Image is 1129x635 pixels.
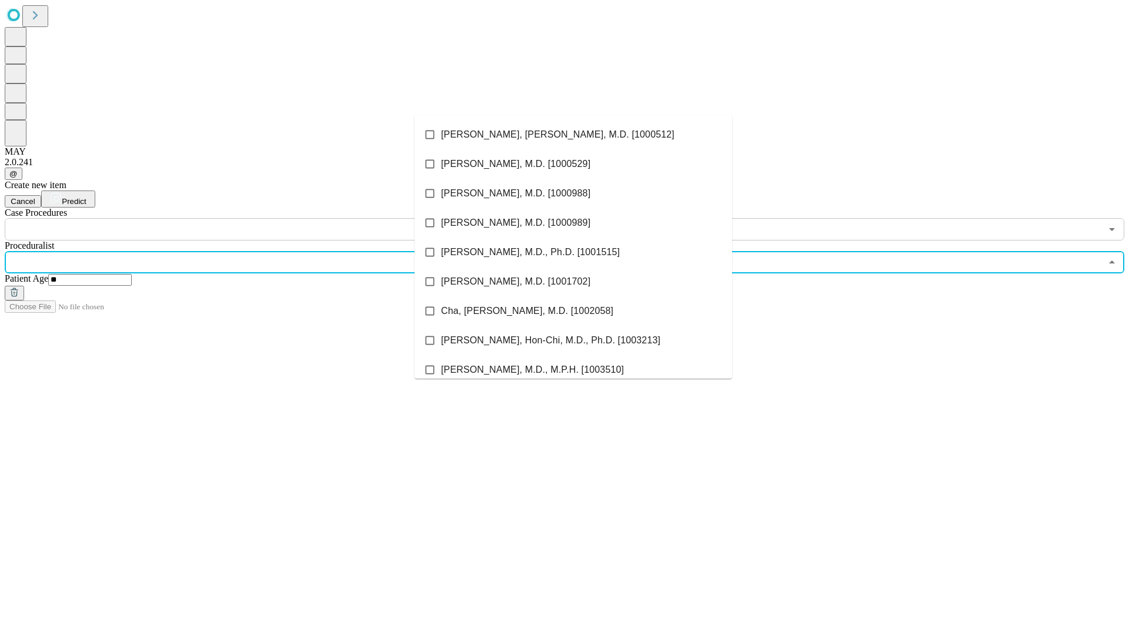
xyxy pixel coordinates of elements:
[41,190,95,208] button: Predict
[441,304,613,318] span: Cha, [PERSON_NAME], M.D. [1002058]
[1104,254,1120,270] button: Close
[441,157,590,171] span: [PERSON_NAME], M.D. [1000529]
[441,186,590,200] span: [PERSON_NAME], M.D. [1000988]
[441,363,624,377] span: [PERSON_NAME], M.D., M.P.H. [1003510]
[441,245,620,259] span: [PERSON_NAME], M.D., Ph.D. [1001515]
[9,169,18,178] span: @
[441,275,590,289] span: [PERSON_NAME], M.D. [1001702]
[5,208,67,218] span: Scheduled Procedure
[5,180,66,190] span: Create new item
[1104,221,1120,238] button: Open
[5,168,22,180] button: @
[441,128,674,142] span: [PERSON_NAME], [PERSON_NAME], M.D. [1000512]
[5,273,48,283] span: Patient Age
[5,195,41,208] button: Cancel
[5,157,1124,168] div: 2.0.241
[5,240,54,250] span: Proceduralist
[441,333,660,347] span: [PERSON_NAME], Hon-Chi, M.D., Ph.D. [1003213]
[11,197,35,206] span: Cancel
[62,197,86,206] span: Predict
[441,216,590,230] span: [PERSON_NAME], M.D. [1000989]
[5,146,1124,157] div: MAY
